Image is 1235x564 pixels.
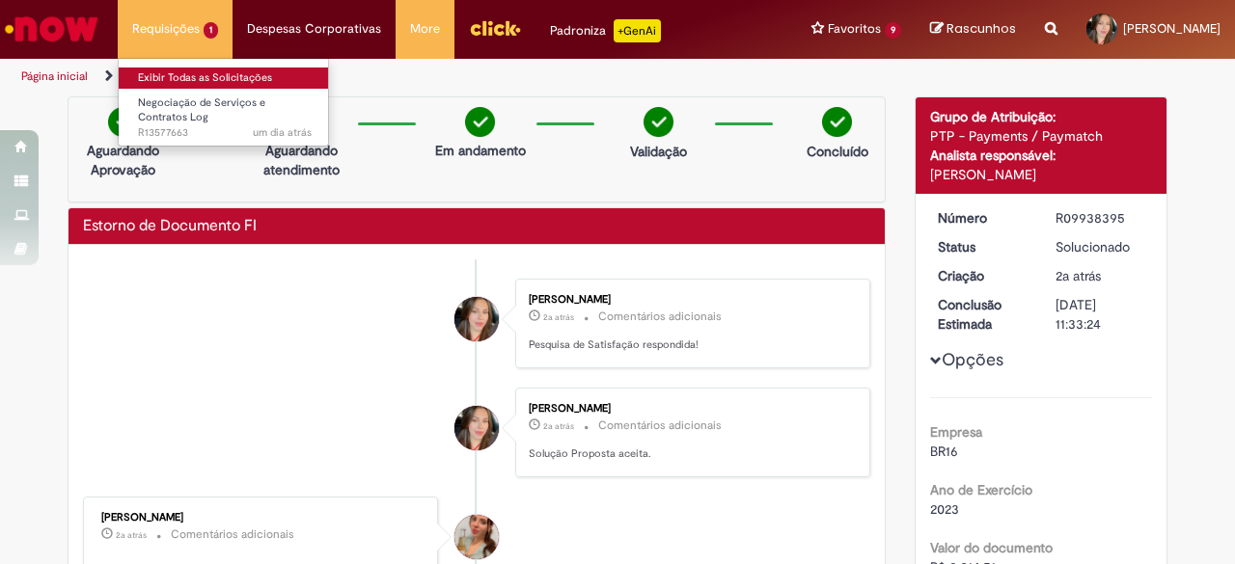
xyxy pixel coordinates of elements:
b: Ano de Exercício [930,481,1032,498]
img: check-circle-green.png [822,107,852,137]
time: 23/05/2023 11:13:13 [543,311,574,323]
p: +GenAi [614,19,661,42]
div: [PERSON_NAME] [529,403,850,415]
small: Comentários adicionais [598,417,722,434]
p: Concluído [807,142,868,161]
small: Comentários adicionais [598,309,722,325]
img: check-circle-green.png [644,107,673,137]
span: 2a atrás [116,529,147,541]
div: Solucionado [1056,237,1145,256]
span: More [410,19,440,39]
img: check-circle-green.png [108,107,138,137]
ul: Requisições [118,58,329,147]
div: [PERSON_NAME] [930,165,1153,184]
p: Solução Proposta aceita. [529,446,850,462]
time: 19/05/2023 09:54:36 [116,529,147,541]
span: um dia atrás [253,125,312,140]
span: 2023 [930,500,959,518]
p: Em andamento [435,141,526,160]
p: Pesquisa de Satisfação respondida! [529,337,850,353]
dt: Criação [923,266,1042,285]
span: 2a atrás [1056,267,1101,284]
div: 18/05/2023 17:14:58 [1056,266,1145,285]
time: 18/05/2023 17:14:58 [1056,267,1101,284]
img: ServiceNow [2,10,101,48]
a: Página inicial [21,68,88,84]
div: Padroniza [550,19,661,42]
span: Negociação de Serviços e Contratos Log [138,95,265,125]
small: Comentários adicionais [171,526,294,543]
span: 1 [204,22,218,39]
time: 29/09/2025 15:20:43 [253,125,312,140]
span: 2a atrás [543,311,574,323]
div: Carolina Coelho De Castro Roberto [454,515,499,559]
div: Isabella Franco Trolesi [454,297,499,341]
img: click_logo_yellow_360x200.png [469,13,521,42]
span: BR16 [930,443,958,460]
img: check-circle-green.png [465,107,495,137]
dt: Status [923,237,1042,256]
dt: Conclusão Estimada [923,295,1042,334]
time: 23/05/2023 11:12:59 [543,420,574,432]
a: Aberto R13577663 : Negociação de Serviços e Contratos Log [119,93,331,134]
span: Favoritos [828,19,881,39]
div: [PERSON_NAME] [529,294,850,306]
ul: Trilhas de página [14,59,809,94]
div: Analista responsável: [930,146,1153,165]
p: Aguardando Aprovação [76,141,170,179]
a: Exibir Todas as Solicitações [119,67,331,89]
dt: Número [923,208,1042,228]
span: 9 [885,22,901,39]
span: R13577663 [138,125,312,141]
span: Requisições [132,19,200,39]
span: Despesas Corporativas [247,19,381,39]
span: Rascunhos [947,19,1016,38]
div: PTP - Payments / Paymatch [930,126,1153,146]
p: Aguardando atendimento [255,141,348,179]
div: Isabella Franco Trolesi [454,406,499,450]
div: R09938395 [1056,208,1145,228]
a: Rascunhos [930,20,1016,39]
b: Empresa [930,423,982,441]
div: Grupo de Atribuição: [930,107,1153,126]
span: 2a atrás [543,420,574,432]
h2: Estorno de Documento FI Histórico de tíquete [83,218,257,235]
b: Valor do documento [930,539,1053,556]
span: [PERSON_NAME] [1123,20,1221,37]
p: Validação [630,142,687,161]
div: [DATE] 11:33:24 [1056,295,1145,334]
div: [PERSON_NAME] [101,512,423,524]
